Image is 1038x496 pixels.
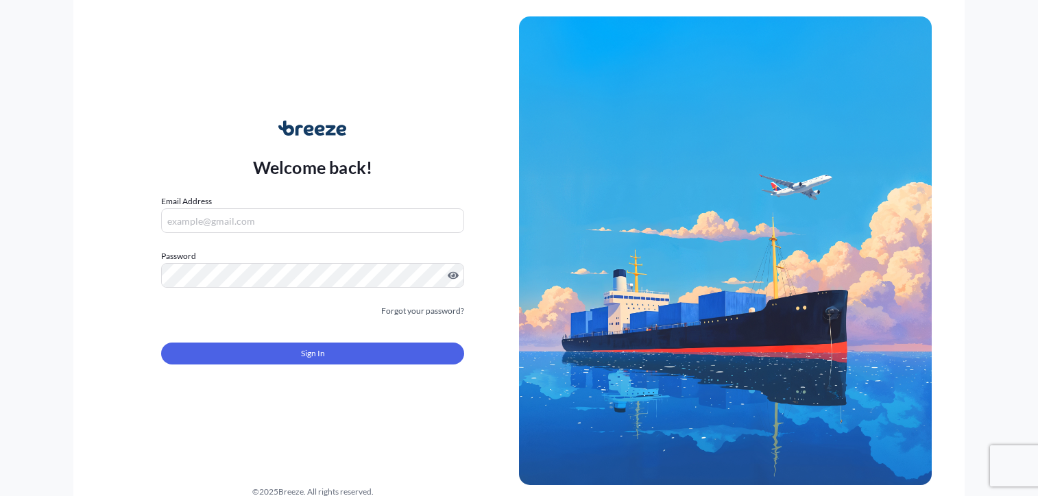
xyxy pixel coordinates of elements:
span: Sign In [301,347,325,360]
img: Ship illustration [519,16,932,485]
label: Password [161,249,464,263]
p: Welcome back! [253,156,373,178]
button: Sign In [161,343,464,364]
a: Forgot your password? [381,304,464,318]
input: example@gmail.com [161,208,464,233]
button: Show password [448,270,459,281]
label: Email Address [161,195,212,208]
